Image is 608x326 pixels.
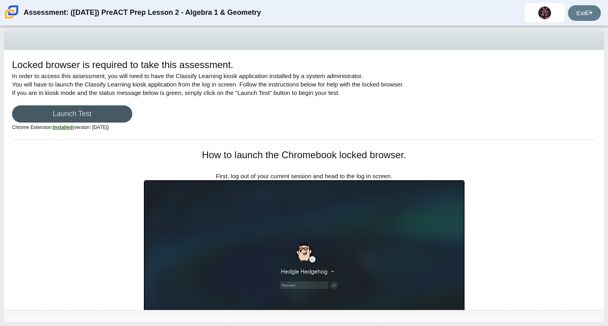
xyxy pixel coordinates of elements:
[144,148,465,162] h1: How to launch the Chromebook locked browser.
[24,3,261,22] div: Assessment: ([DATE]) PreACT Prep Lesson 2 - Algebra 1 & Geometry
[568,5,601,21] a: Exit
[3,15,20,22] a: Carmen School of Science & Technology
[53,125,73,130] u: Installed
[3,4,20,20] img: Carmen School of Science & Technology
[12,58,233,72] h1: Locked browser is required to take this assessment.
[53,125,109,130] span: (version: [DATE])
[538,6,551,19] img: jesus.bedollazaval.QHos8g
[12,125,109,130] small: Chrome Extension:
[12,105,132,123] a: Launch Test
[12,58,596,139] div: In order to access this assessment, you will need to have the Classify Learning kiosk application...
